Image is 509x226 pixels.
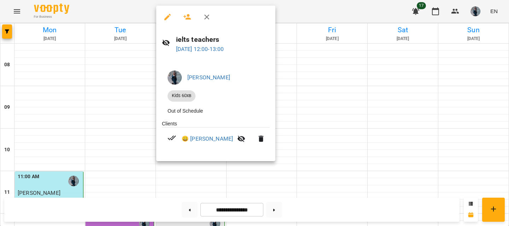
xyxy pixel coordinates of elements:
[176,34,270,45] h6: ielts teachers
[168,70,182,85] img: bfffc1ebdc99cb2c845fa0ad6ea9d4d3.jpeg
[176,46,224,52] a: [DATE] 12:00-13:00
[162,104,270,117] li: Out of Schedule
[168,134,176,142] svg: Paid
[168,92,195,99] span: Kids 60хв
[162,120,270,153] ul: Clients
[182,135,233,143] a: 😀 [PERSON_NAME]
[187,74,230,81] a: [PERSON_NAME]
